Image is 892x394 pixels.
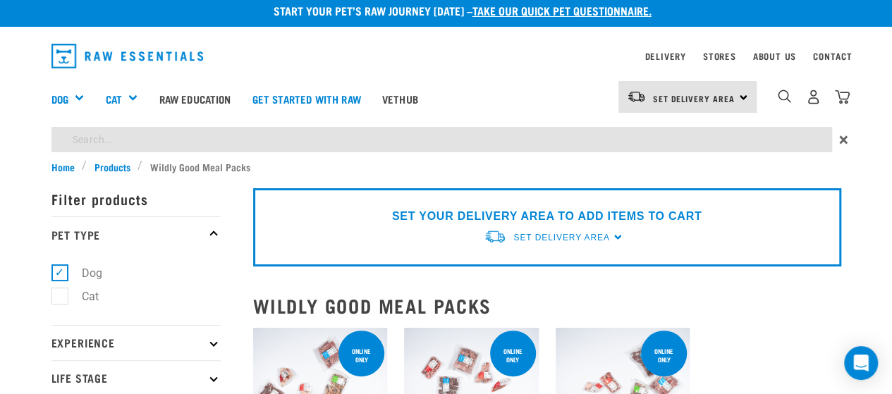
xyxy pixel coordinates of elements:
nav: dropdown navigation [40,38,853,74]
div: Online Only [338,340,384,370]
a: Home [51,159,83,174]
a: Get started with Raw [242,70,372,127]
a: take our quick pet questionnaire. [472,7,652,13]
img: home-icon@2x.png [835,90,850,104]
a: Contact [813,54,853,59]
span: Home [51,159,75,174]
div: Online Only [641,340,687,370]
span: Set Delivery Area [513,233,609,242]
span: Set Delivery Area [653,96,735,101]
a: Vethub [372,70,429,127]
h2: Wildly Good Meal Packs [253,295,841,316]
p: SET YOUR DELIVERY AREA TO ADD ITEMS TO CART [392,208,702,225]
a: Delivery [644,54,685,59]
img: Raw Essentials Logo [51,44,204,68]
p: Pet Type [51,216,221,252]
a: Dog [51,91,68,107]
a: Products [87,159,138,174]
img: user.png [806,90,821,104]
a: Cat [105,91,121,107]
label: Cat [59,288,104,305]
input: Search... [51,127,832,152]
div: Online Only [490,340,536,370]
a: Stores [703,54,736,59]
img: home-icon-1@2x.png [778,90,791,103]
p: Experience [51,325,221,360]
img: van-moving.png [627,90,646,103]
a: Raw Education [148,70,241,127]
nav: breadcrumbs [51,159,841,174]
span: × [839,127,848,152]
div: Open Intercom Messenger [844,346,878,380]
a: About Us [752,54,795,59]
img: van-moving.png [484,229,506,244]
p: Filter products [51,181,221,216]
label: Dog [59,264,108,282]
span: Products [94,159,130,174]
